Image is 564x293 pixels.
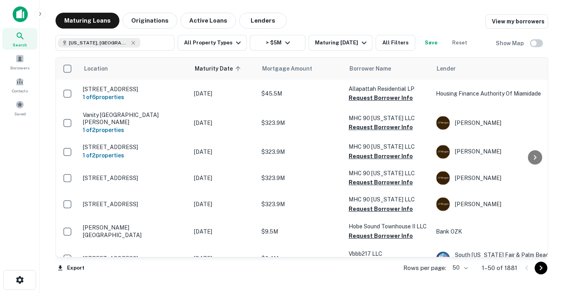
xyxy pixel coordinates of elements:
p: MHC 90 [US_STATE] LLC [349,114,428,123]
button: Maturing Loans [56,13,119,29]
button: Save your search to get updates of matches that match your search criteria. [418,35,444,51]
p: [STREET_ADDRESS] [83,144,186,151]
a: Contacts [2,74,37,96]
img: picture [436,145,450,159]
div: [PERSON_NAME] [436,116,555,130]
img: picture [436,197,450,211]
a: Saved [2,97,37,119]
button: Export [56,262,86,274]
button: Request Borrower Info [349,123,413,132]
span: Saved [14,111,26,117]
p: [STREET_ADDRESS] [83,174,186,182]
p: [DATE] [194,254,253,263]
p: MHC 90 [US_STATE] LLC [349,195,428,204]
h6: 1 of 2 properties [83,151,186,160]
span: Search [13,42,27,48]
p: Bank OZK [436,227,555,236]
button: Request Borrower Info [349,151,413,161]
button: Lenders [239,13,287,29]
img: capitalize-icon.png [13,6,28,22]
iframe: Chat Widget [524,230,564,268]
div: Maturing [DATE] [315,38,369,48]
p: Rows per page: [403,263,446,273]
p: $323.9M [261,174,341,182]
span: Borrowers [10,65,29,71]
span: Location [84,64,108,73]
th: Location [79,57,190,80]
p: [STREET_ADDRESS] [83,255,186,262]
p: [DATE] [194,227,253,236]
p: [DATE] [194,119,253,127]
p: MHC 90 [US_STATE] LLC [349,142,428,151]
div: [PERSON_NAME] [436,197,555,211]
p: $323.9M [261,147,341,156]
p: [DATE] [194,147,253,156]
img: picture [436,116,450,130]
span: Lender [437,64,456,73]
button: Go to next page [535,262,547,274]
p: [DATE] [194,174,253,182]
button: Originations [123,13,177,29]
p: Housing Finance Authority Of Miamidade [436,89,555,98]
div: [PERSON_NAME] [436,171,555,185]
button: Request Borrower Info [349,93,413,103]
p: $323.9M [261,119,341,127]
a: Search [2,28,37,50]
p: $323.9M [261,200,341,209]
button: > $5M [250,35,305,51]
p: [STREET_ADDRESS] [83,201,186,208]
p: [DATE] [194,89,253,98]
a: View my borrowers [485,14,548,29]
div: 50 [449,262,469,274]
p: 1–50 of 1881 [482,263,517,273]
span: Borrower Name [349,64,391,73]
p: Vbbb217 LLC [349,249,428,258]
p: Hobe Sound Townhouse II LLC [349,222,428,231]
h6: 1 of 2 properties [83,126,186,134]
button: Request Borrower Info [349,231,413,241]
th: Lender [432,57,559,80]
button: Request Borrower Info [349,204,413,214]
button: Active Loans [180,13,236,29]
h6: Show Map [496,39,525,48]
div: [PERSON_NAME] [436,145,555,159]
p: $9.5M [261,227,341,236]
button: Reset [447,35,472,51]
p: Vanity [GEOGRAPHIC_DATA][PERSON_NAME] [83,111,186,126]
p: $45.5M [261,89,341,98]
a: Borrowers [2,51,37,73]
span: [US_STATE], [GEOGRAPHIC_DATA] [69,39,129,46]
button: All Filters [376,35,415,51]
th: Borrower Name [345,57,432,80]
p: MHC 90 [US_STATE] LLC [349,169,428,178]
span: Maturity Date [195,64,243,73]
th: Maturity Date [190,57,257,80]
button: Request Borrower Info [349,178,413,187]
h6: 1 of 6 properties [83,93,186,101]
button: All Property Types [178,35,247,51]
img: picture [436,171,450,185]
p: $6.4M [261,254,341,263]
span: Mortgage Amount [262,64,322,73]
p: [DATE] [194,200,253,209]
button: Maturing [DATE] [309,35,372,51]
p: [STREET_ADDRESS] [83,86,186,93]
img: picture [436,252,450,265]
span: Contacts [12,88,28,94]
p: [PERSON_NAME] [GEOGRAPHIC_DATA] [83,224,186,238]
th: Mortgage Amount [257,57,345,80]
p: Allapattah Residential LP [349,84,428,93]
div: South [US_STATE] Fair & Palm Beach County Expositions, Inc. [436,251,555,266]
